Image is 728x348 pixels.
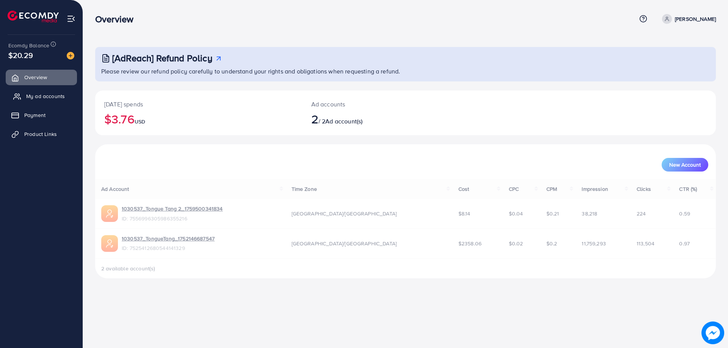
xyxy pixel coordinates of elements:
[104,100,293,109] p: [DATE] spends
[24,73,47,81] span: Overview
[24,111,45,119] span: Payment
[8,42,49,49] span: Ecomdy Balance
[67,14,75,23] img: menu
[104,112,293,126] h2: $3.76
[311,100,448,109] p: Ad accounts
[325,117,362,125] span: Ad account(s)
[669,162,701,167] span: New Account
[8,11,59,22] img: logo
[135,118,145,125] span: USD
[659,14,716,24] a: [PERSON_NAME]
[6,108,77,123] a: Payment
[24,130,57,138] span: Product Links
[662,158,708,172] button: New Account
[8,50,33,61] span: $20.29
[6,126,77,142] a: Product Links
[112,53,212,64] h3: [AdReach] Refund Policy
[95,14,140,25] h3: Overview
[6,89,77,104] a: My ad accounts
[26,92,65,100] span: My ad accounts
[311,112,448,126] h2: / 2
[675,14,716,23] p: [PERSON_NAME]
[67,52,74,59] img: image
[701,321,724,344] img: image
[101,67,711,76] p: Please review our refund policy carefully to understand your rights and obligations when requesti...
[6,70,77,85] a: Overview
[311,110,318,128] span: 2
